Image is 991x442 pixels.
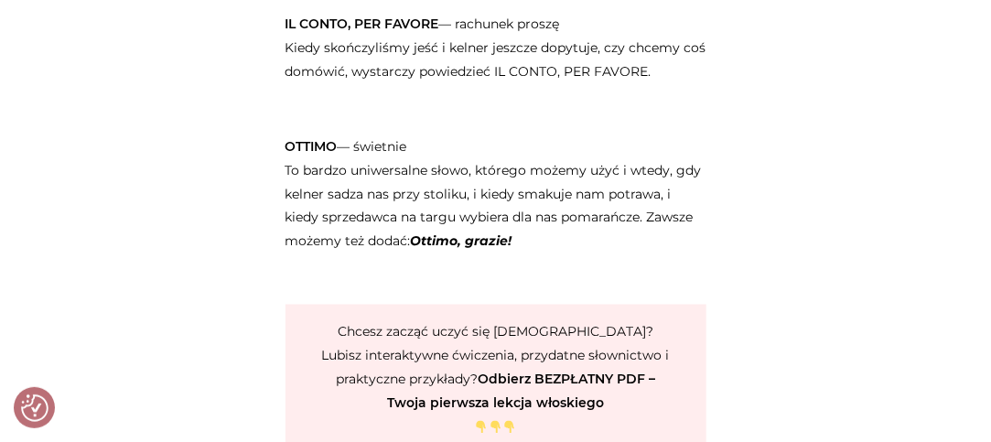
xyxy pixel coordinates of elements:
p: — świetnie To bardzo uniwersalne słowo, którego możemy użyć i wtedy, gdy kelner sadza nas przy st... [285,111,706,277]
button: Preferencje co do zgód [21,394,48,422]
strong: IL CONTO, PER FAVORE [285,16,439,32]
img: 👇 [503,421,516,434]
strong: OTTIMO [285,138,338,155]
em: Ottimo, grazie! [411,233,512,250]
img: 👇 [490,421,502,434]
img: Revisit consent button [21,394,48,422]
strong: Odbierz BEZPŁATNY PDF – Twoja pierwsza lekcja włoskiego [387,372,655,412]
img: 👇 [475,421,488,434]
